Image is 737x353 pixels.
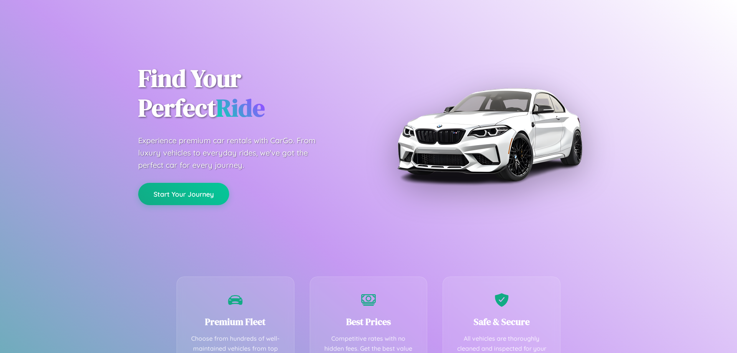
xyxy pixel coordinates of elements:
[138,183,229,205] button: Start Your Journey
[138,134,330,171] p: Experience premium car rentals with CarGo. From luxury vehicles to everyday rides, we've got the ...
[393,38,585,230] img: Premium BMW car rental vehicle
[454,315,549,328] h3: Safe & Secure
[216,91,265,124] span: Ride
[322,315,416,328] h3: Best Prices
[188,315,283,328] h3: Premium Fleet
[138,64,357,123] h1: Find Your Perfect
